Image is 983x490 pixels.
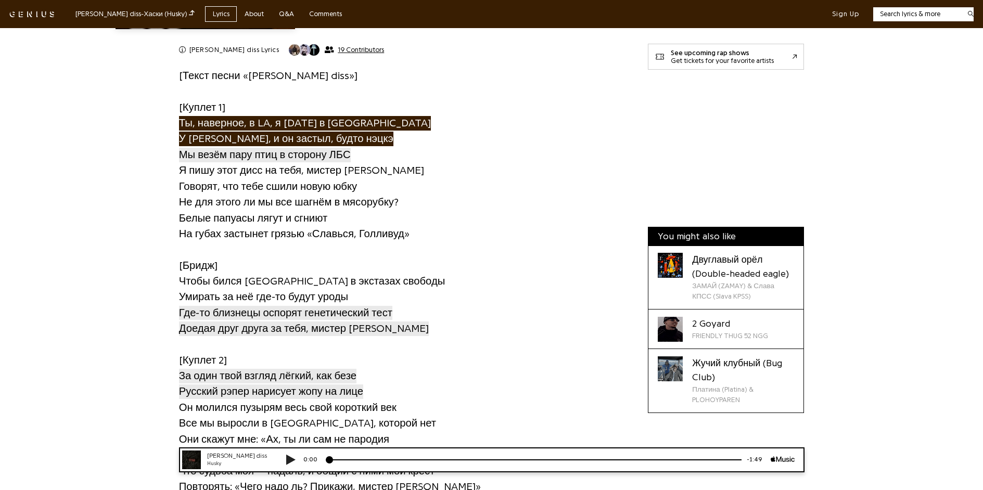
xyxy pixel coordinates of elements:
[301,6,349,22] a: Comments
[338,46,384,54] span: 19 Contributors
[692,384,794,406] div: Платина (Platina) & PLOHOYPAREN
[648,349,803,412] a: Cover art for Жучий клубный (Bug Club) by Платина (Platina) & PLOHOYPARENЖучий клубный (Bug Club)...
[179,368,363,400] a: За один твой взгляд лёгкий, как безеРусский рэпер нарисует жопу на лице
[288,44,384,56] button: 19 Contributors
[179,116,431,146] span: Ты, наверное, в LA, я [DATE] в [GEOGRAPHIC_DATA] У [PERSON_NAME], и он застыл, будто нэцкэ
[692,253,794,281] div: Двуглавый орёл (Double-headed eagle)
[237,6,271,22] a: About
[179,115,431,147] a: Ты, наверное, в LA, я [DATE] в [GEOGRAPHIC_DATA]У [PERSON_NAME], и он застыл, будто нэцкэ
[692,331,768,341] div: FRIENDLY THUG 52 NGG
[179,148,351,162] span: Мы везём пару птиц в сторону ЛБС
[873,9,961,19] input: Search lyrics & more
[11,3,30,22] img: 72x72bb.jpg
[648,310,803,349] a: Cover art for 2 Goyard by FRIENDLY THUG 52 NGG2 GoyardFRIENDLY THUG 52 NGG
[648,227,803,246] div: You might also like
[692,281,794,302] div: ЗАМАЙ (ZAMAY) & Слава КПСС (Slava KPSS)
[205,6,237,22] a: Lyrics
[189,45,279,55] h2: [PERSON_NAME] diss Lyrics
[179,369,363,399] span: За один твой взгляд лёгкий, как безе Русский рэпер нарисует жопу на лице
[571,8,600,17] div: -1:49
[179,147,351,163] a: Мы везём пару птиц в сторону ЛБС
[671,57,774,65] div: Get tickets for your favorite artists
[75,8,195,20] div: [PERSON_NAME] diss - Хаски (Husky)
[179,305,429,337] a: Где-то близнецы оспорят генетический тестДоедая друг друга за тебя, мистер [PERSON_NAME]
[271,6,301,22] a: Q&A
[692,317,768,331] div: 2 Goyard
[832,9,859,19] button: Sign Up
[648,44,804,70] a: See upcoming rap showsGet tickets for your favorite artists
[36,12,99,20] div: Husky
[36,4,99,13] div: [PERSON_NAME] diss
[179,306,429,336] span: Где-то близнецы оспорят генетический тест Доедая друг друга за тебя, мистер [PERSON_NAME]
[692,356,794,384] div: Жучий клубный (Bug Club)
[658,317,683,342] div: Cover art for 2 Goyard by FRIENDLY THUG 52 NGG
[658,356,683,381] div: Cover art for Жучий клубный (Bug Club) by Платина (Platina) & PLOHOYPAREN
[648,246,803,310] a: Cover art for Двуглавый орёл (Double-headed eagle) by ЗАМАЙ (ZAMAY) & Слава КПСС (Slava KPSS)Двуг...
[671,49,774,57] div: See upcoming rap shows
[658,253,683,278] div: Cover art for Двуглавый орёл (Double-headed eagle) by ЗАМАЙ (ZAMAY) & Слава КПСС (Slava KPSS)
